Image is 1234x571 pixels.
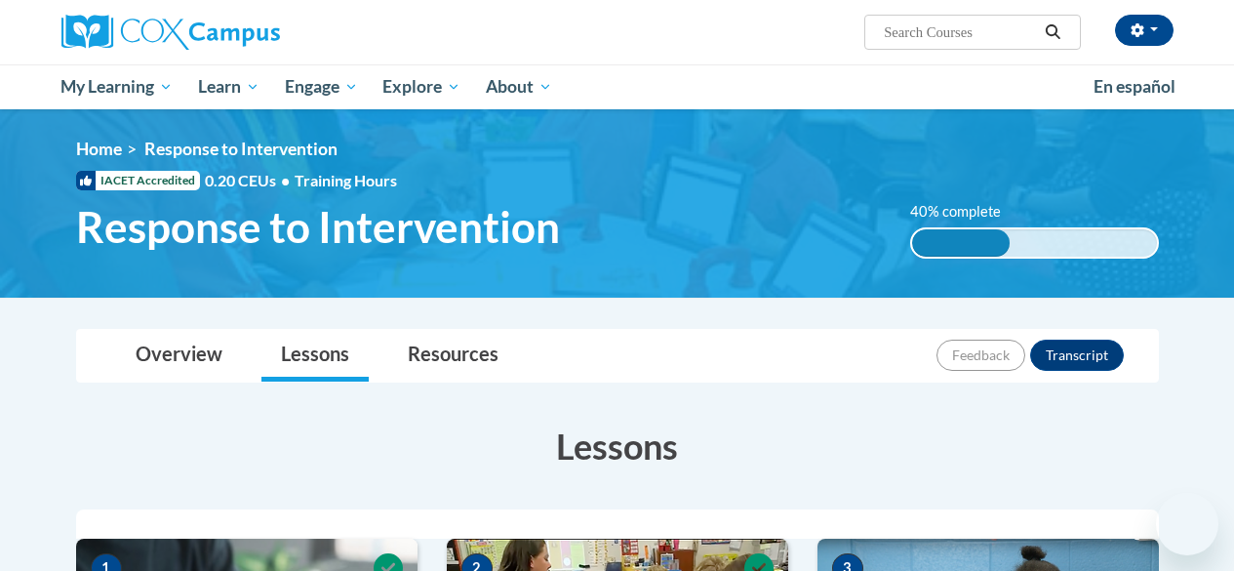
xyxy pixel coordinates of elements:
span: Explore [382,75,460,99]
input: Search Courses [882,20,1038,44]
span: En español [1094,76,1175,97]
div: Main menu [47,64,1188,109]
a: Overview [116,330,242,382]
a: Resources [388,330,518,382]
button: Account Settings [1115,15,1174,46]
div: 40% complete [912,229,1010,257]
span: 0.20 CEUs [205,170,295,191]
a: About [473,64,565,109]
span: IACET Accredited [76,171,200,190]
span: Training Hours [295,171,397,189]
a: Learn [185,64,272,109]
label: 40% complete [910,201,1022,223]
button: Feedback [936,340,1025,371]
span: • [281,171,290,189]
a: En español [1081,66,1188,107]
span: Response to Intervention [76,201,560,253]
button: Search [1038,20,1067,44]
img: Cox Campus [61,15,280,50]
a: Explore [370,64,473,109]
a: Engage [272,64,371,109]
a: Cox Campus [61,15,413,50]
span: Engage [285,75,358,99]
span: My Learning [60,75,173,99]
a: My Learning [49,64,186,109]
iframe: Button to launch messaging window [1156,493,1218,555]
a: Lessons [261,330,369,382]
span: About [486,75,552,99]
span: Response to Intervention [144,139,338,159]
button: Transcript [1030,340,1124,371]
h3: Lessons [76,422,1159,470]
span: Learn [198,75,259,99]
a: Home [76,139,122,159]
